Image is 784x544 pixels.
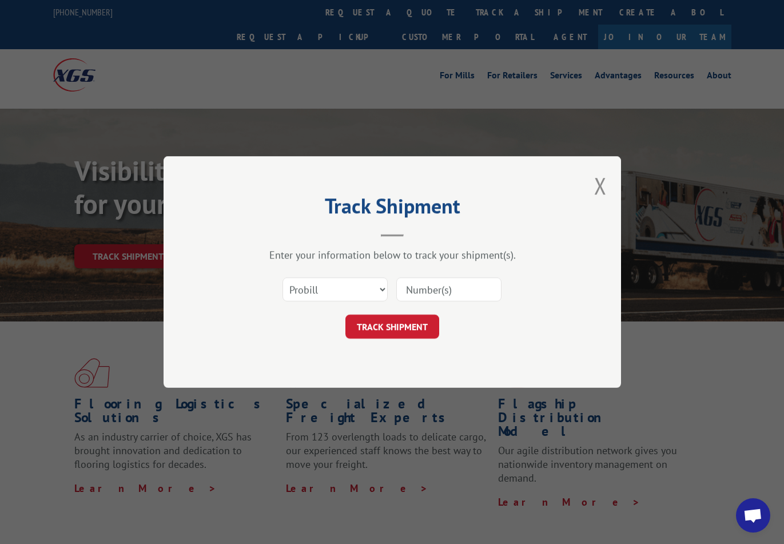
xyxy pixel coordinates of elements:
[345,315,439,339] button: TRACK SHIPMENT
[221,198,564,220] h2: Track Shipment
[736,498,770,533] a: Open chat
[221,248,564,261] div: Enter your information below to track your shipment(s).
[396,277,502,301] input: Number(s)
[594,170,607,201] button: Close modal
